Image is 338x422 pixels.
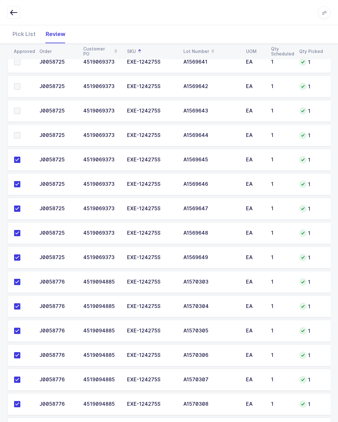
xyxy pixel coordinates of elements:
div: J0058776 [39,304,76,309]
div: 4519094885 [83,401,120,407]
div: J0058725 [39,255,76,260]
div: J0058725 [39,157,76,163]
div: 1 [271,401,292,407]
div: EA [246,279,264,285]
div: EXE-124275S [127,377,176,383]
div: 1 [271,230,292,236]
div: EA [246,181,264,187]
div: EA [246,84,264,89]
div: 1 [299,254,323,261]
div: J0058776 [39,377,76,383]
div: J0058776 [39,352,76,358]
div: 1 [299,156,323,164]
div: Customer PO [83,46,120,57]
div: 1 [299,83,323,90]
div: J0058725 [39,206,76,211]
div: 1 [271,328,292,334]
div: Qty Picked [299,49,323,54]
div: EXE-124275S [127,255,176,260]
div: 1 [271,255,292,260]
div: Lot Number [183,46,238,57]
div: J0058725 [39,133,76,138]
div: 4519069373 [83,84,120,89]
div: 4519094885 [83,377,120,383]
div: 1 [271,377,292,383]
div: 1 [271,59,292,65]
div: EXE-124275S [127,230,176,236]
div: UOM [246,49,264,54]
div: J0058725 [39,84,76,89]
div: EXE-124275S [127,181,176,187]
div: A1569643 [183,108,238,114]
div: EXE-124275S [127,157,176,163]
div: A1570307 [183,377,238,383]
div: A1569646 [183,181,238,187]
div: 1 [271,108,292,114]
div: J0058776 [39,279,76,285]
div: 1 [299,205,323,212]
div: Qty Scheduled [271,46,292,56]
div: EA [246,352,264,358]
div: EA [246,230,264,236]
div: A1570303 [183,279,238,285]
div: 1 [299,278,323,286]
div: 4519094885 [83,304,120,309]
div: Pick List [8,25,41,43]
div: J0058776 [39,328,76,334]
div: 1 [299,58,323,66]
div: EA [246,304,264,309]
div: A1569642 [183,84,238,89]
div: A1570308 [183,401,238,407]
div: EA [246,377,264,383]
div: 1 [299,180,323,188]
div: 1 [299,303,323,310]
div: EXE-124275S [127,401,176,407]
div: 4519094885 [83,328,120,334]
div: J0058725 [39,108,76,114]
div: A1569648 [183,230,238,236]
div: J0058725 [39,59,76,65]
div: EXE-124275S [127,304,176,309]
div: J0058725 [39,181,76,187]
div: J0058725 [39,230,76,236]
div: EA [246,157,264,163]
div: 1 [299,229,323,237]
div: Review [41,25,70,43]
div: EA [246,328,264,334]
div: A1569647 [183,206,238,211]
div: 1 [271,84,292,89]
div: 1 [271,133,292,138]
div: A1570304 [183,304,238,309]
div: EA [246,59,264,65]
div: 1 [299,327,323,335]
div: J0058776 [39,401,76,407]
div: 4519069373 [83,108,120,114]
div: EXE-124275S [127,206,176,211]
div: Approved [14,49,32,54]
div: 1 [271,157,292,163]
div: A1570305 [183,328,238,334]
div: 1 [299,376,323,383]
div: 4519094885 [83,279,120,285]
div: A1570306 [183,352,238,358]
div: EXE-124275S [127,352,176,358]
div: 1 [299,352,323,359]
div: EXE-124275S [127,328,176,334]
div: 4519069373 [83,133,120,138]
div: 4519069373 [83,59,120,65]
div: EA [246,401,264,407]
div: 4519094885 [83,352,120,358]
div: 1 [271,279,292,285]
div: 4519069373 [83,181,120,187]
div: A1569649 [183,255,238,260]
div: EA [246,255,264,260]
div: A1569641 [183,59,238,65]
div: 4519069373 [83,157,120,163]
div: EA [246,108,264,114]
div: 1 [271,181,292,187]
div: EA [246,206,264,211]
div: 1 [271,304,292,309]
div: EXE-124275S [127,279,176,285]
div: EXE-124275S [127,108,176,114]
div: 4519069373 [83,206,120,211]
